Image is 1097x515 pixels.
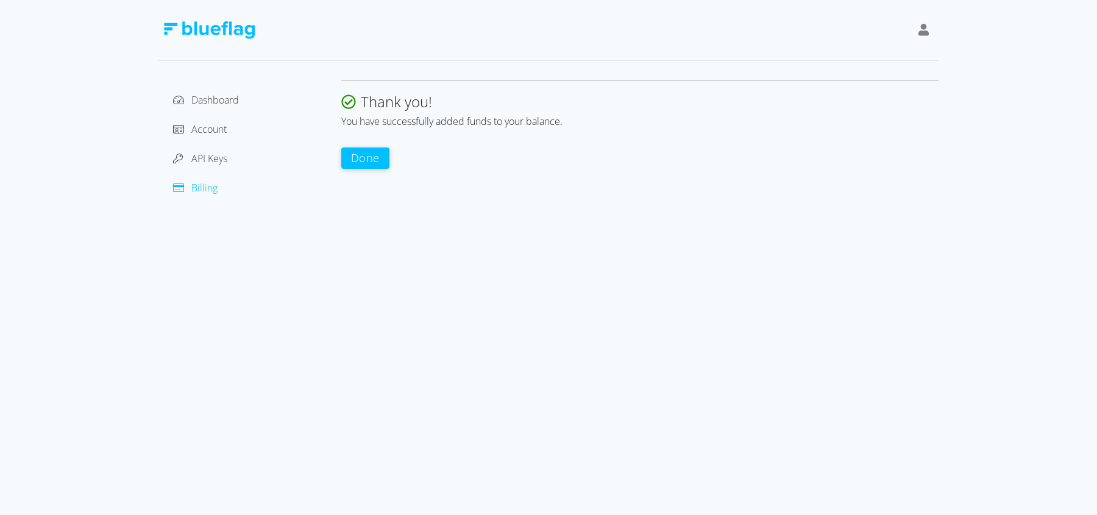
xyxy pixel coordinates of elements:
a: Dashboard [173,93,239,107]
span: Thank you! [361,91,432,112]
span: API Keys [191,152,227,165]
span: Dashboard [191,93,239,107]
a: Billing [173,181,218,194]
a: Account [173,123,227,136]
a: API Keys [173,152,227,165]
span: You have successfully added funds to your balance. [341,115,563,128]
span: Account [191,123,227,136]
img: Blue Flag Logo [163,21,255,39]
button: Done [341,147,389,169]
span: Billing [191,181,218,194]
